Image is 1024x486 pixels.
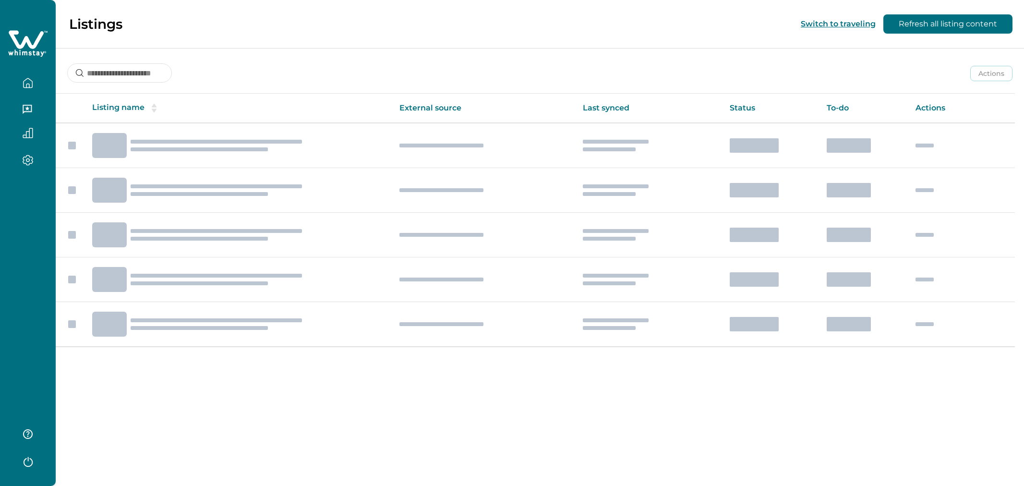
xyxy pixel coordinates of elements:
[69,16,122,32] p: Listings
[575,94,722,123] th: Last synced
[145,103,164,113] button: sorting
[392,94,575,123] th: External source
[84,94,392,123] th: Listing name
[970,66,1012,81] button: Actions
[722,94,819,123] th: Status
[883,14,1012,34] button: Refresh all listing content
[819,94,908,123] th: To-do
[908,94,1015,123] th: Actions
[801,19,876,28] button: Switch to traveling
